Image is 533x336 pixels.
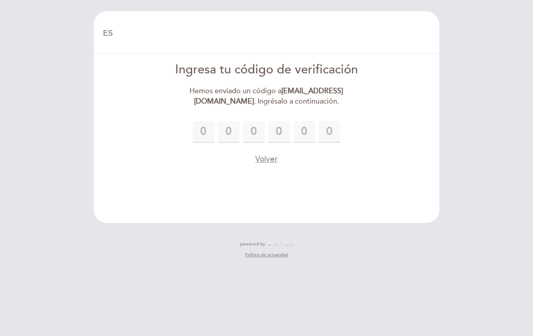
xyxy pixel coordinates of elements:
div: Hemos enviado un código a . Ingrésalo a continuación. [163,86,370,107]
input: 0 [218,121,239,143]
button: Volver [255,154,278,165]
input: 0 [294,121,315,143]
input: 0 [319,121,340,143]
img: MEITRE [267,242,293,246]
input: 0 [193,121,214,143]
input: 0 [243,121,265,143]
a: powered by [240,241,293,247]
input: 0 [268,121,290,143]
span: powered by [240,241,265,247]
strong: [EMAIL_ADDRESS][DOMAIN_NAME] [194,86,343,106]
div: Ingresa tu código de verificación [163,61,370,79]
a: Política de privacidad [245,252,288,258]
